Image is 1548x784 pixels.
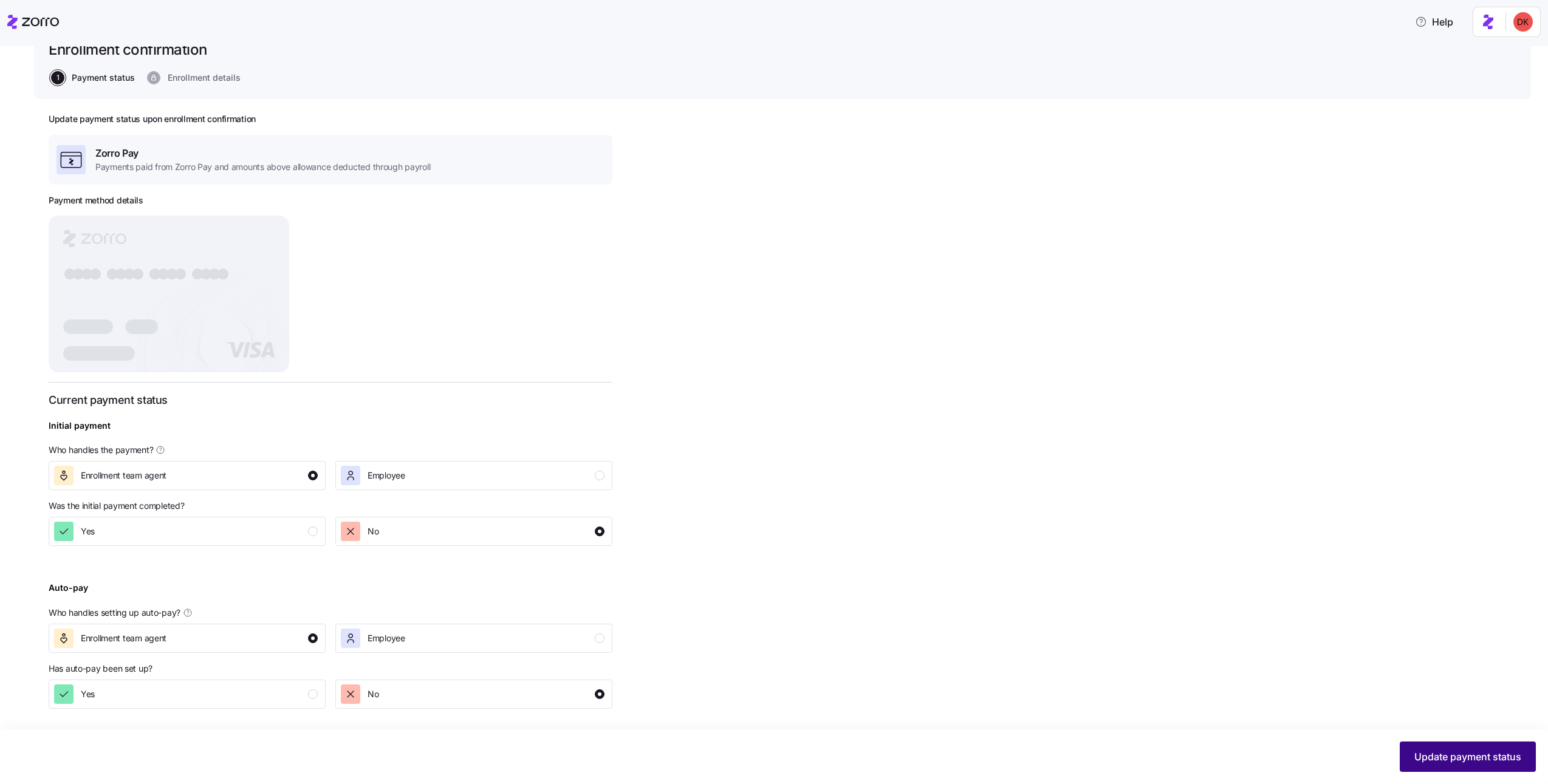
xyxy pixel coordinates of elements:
[368,469,405,482] span: Employee
[123,265,137,283] tspan: ●
[199,265,213,283] tspan: ●
[368,525,378,537] span: No
[49,419,111,442] div: Initial payment
[131,265,145,283] tspan: ●
[49,71,135,84] a: 1Payment status
[168,73,241,82] span: Enrollment details
[174,265,188,283] tspan: ●
[81,525,95,537] span: Yes
[95,146,430,161] span: Zorro Pay
[165,265,179,283] tspan: ●
[157,265,171,283] tspan: ●
[49,663,152,675] span: Has auto-pay been set up?
[49,194,143,206] h3: Payment method details
[368,688,378,700] span: No
[1400,741,1536,772] button: Update payment status
[147,71,241,84] button: Enrollment details
[49,500,184,512] span: Was the initial payment completed?
[216,265,230,283] tspan: ●
[1405,10,1463,34] button: Help
[80,265,94,283] tspan: ●
[95,161,430,173] span: Payments paid from Zorro Pay and amounts above allowance deducted through payroll
[106,265,120,283] tspan: ●
[49,40,207,59] h1: Enrollment confirmation
[191,265,205,283] tspan: ●
[1415,15,1453,29] span: Help
[72,265,86,283] tspan: ●
[72,73,135,82] span: Payment status
[114,265,128,283] tspan: ●
[81,688,95,700] span: Yes
[148,265,162,283] tspan: ●
[368,632,405,644] span: Employee
[1414,749,1521,764] span: Update payment status
[49,581,88,604] div: Auto-pay
[1513,12,1533,32] img: 53e82853980611afef66768ee98075c5
[51,71,135,84] button: 1Payment status
[49,114,612,125] h2: Update payment status upon enrollment confirmation
[208,265,222,283] tspan: ●
[49,607,180,619] span: Who handles setting up auto-pay?
[89,265,103,283] tspan: ●
[81,632,166,644] span: Enrollment team agent
[81,469,166,482] span: Enrollment team agent
[49,392,612,407] h3: Current payment status
[63,265,77,283] tspan: ●
[51,71,64,84] span: 1
[49,444,153,456] span: Who handles the payment?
